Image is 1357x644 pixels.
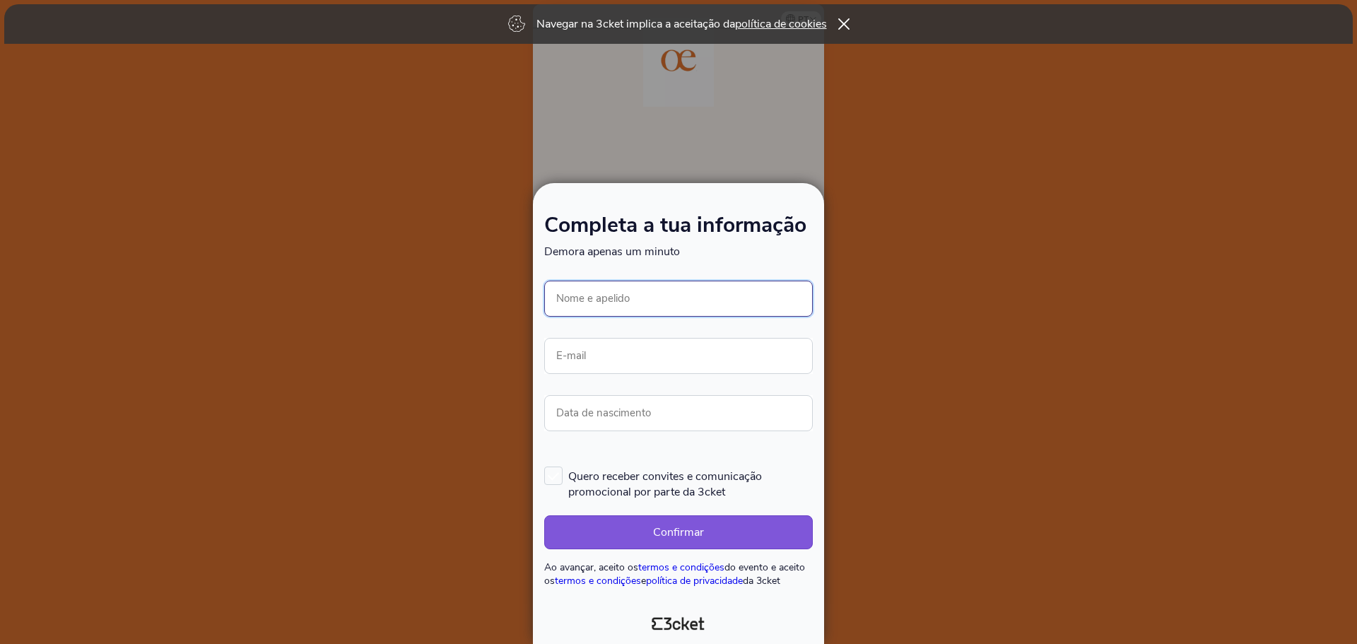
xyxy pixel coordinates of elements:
p: Navegar na 3cket implica a aceitação da [536,16,827,32]
span: Quero receber convites e comunicação promocional por parte da 3cket [568,467,813,500]
a: termos e condições [555,574,641,587]
p: Demora apenas um minuto [544,244,813,259]
input: E-mail [544,338,813,374]
a: termos e condições [638,561,724,574]
input: Data de nascimento [544,395,813,431]
label: E-mail [544,338,598,373]
input: Nome e apelido [544,281,813,317]
label: Nome e apelido [544,281,642,316]
a: política de privacidade [646,574,743,587]
a: política de cookies [735,16,827,32]
button: Confirmar [544,515,813,549]
p: Ao avançar, aceito os do evento e aceito os e da 3cket [544,561,813,587]
h1: Completa a tua informação [544,216,813,244]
